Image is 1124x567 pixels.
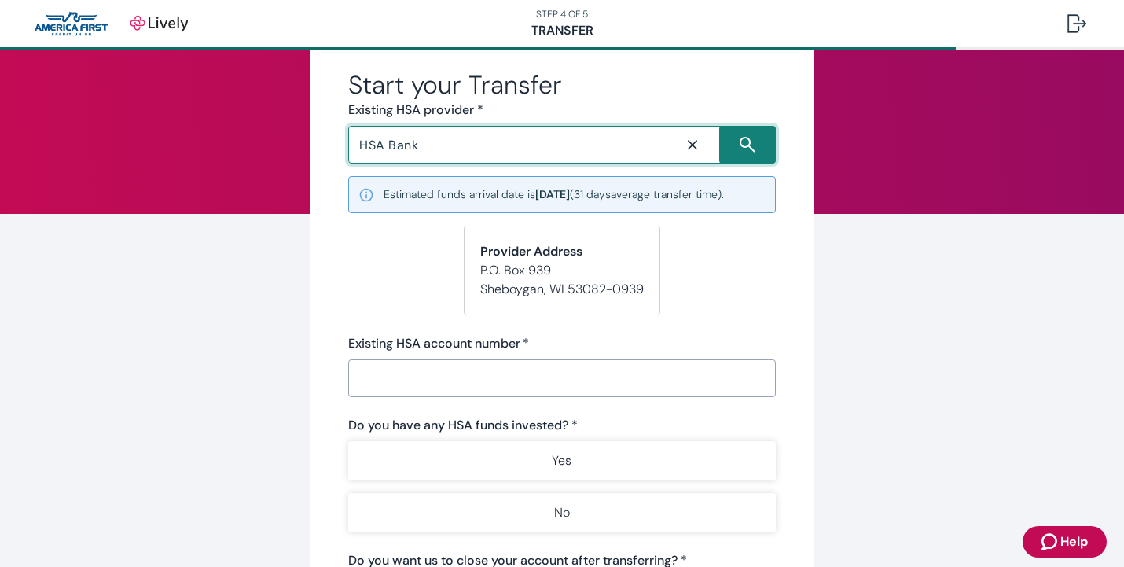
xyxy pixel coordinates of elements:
[348,334,529,353] label: Existing HSA account number
[35,11,188,36] img: Lively
[740,137,755,153] svg: Search icon
[1023,526,1107,558] button: Zendesk support iconHelp
[348,101,483,120] label: Existing HSA provider *
[666,127,719,162] button: Close icon
[1060,532,1088,551] span: Help
[348,493,776,532] button: No
[535,187,570,201] b: [DATE]
[384,186,724,203] small: Estimated funds arrival date is ( 31 days average transfer time).
[1041,532,1060,551] svg: Zendesk support icon
[552,451,571,470] p: Yes
[348,416,578,435] label: Do you have any HSA funds invested? *
[353,134,666,156] input: Search input
[480,261,644,280] p: P.O. Box 939
[480,280,644,299] p: Sheboygan , WI 53082-0939
[554,503,570,522] p: No
[685,137,700,153] svg: Close icon
[480,243,582,260] strong: Provider Address
[1055,5,1099,42] button: Log out
[348,69,776,101] h2: Start your Transfer
[348,441,776,480] button: Yes
[719,126,776,164] button: Search icon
